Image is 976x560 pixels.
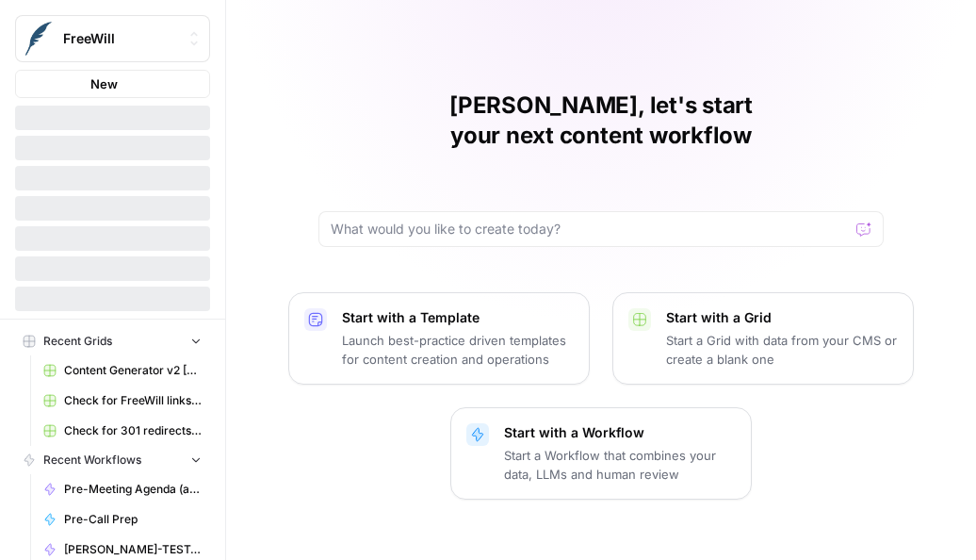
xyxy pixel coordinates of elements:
span: FreeWill [63,29,177,48]
a: Pre-Call Prep [35,504,210,535]
span: Recent Grids [43,333,112,350]
button: Start with a GridStart a Grid with data from your CMS or create a blank one [612,292,914,385]
a: Check for FreeWill links on partner's external website [35,386,210,416]
p: Start with a Grid [666,308,898,327]
button: Recent Workflows [15,446,210,474]
p: Launch best-practice driven templates for content creation and operations [342,331,574,369]
p: Start with a Template [342,308,574,327]
input: What would you like to create today? [331,220,849,239]
span: Content Generator v2 [DRAFT] Test All Product Combos [64,362,202,379]
span: New [90,74,118,93]
button: Start with a TemplateLaunch best-practice driven templates for content creation and operations [288,292,590,385]
span: Recent Workflows [43,452,141,469]
p: Start a Workflow that combines your data, LLMs and human review [504,446,736,484]
button: New [15,70,210,98]
a: Pre-Meeting Agenda (add gift data + testing new agenda format) [35,474,210,504]
span: Check for 301 redirects on page Grid [64,422,202,439]
p: Start a Grid with data from your CMS or create a blank one [666,331,898,369]
span: Check for FreeWill links on partner's external website [64,392,202,409]
p: Start with a Workflow [504,423,736,442]
a: Content Generator v2 [DRAFT] Test All Product Combos [35,355,210,386]
span: Pre-Meeting Agenda (add gift data + testing new agenda format) [64,481,202,498]
h1: [PERSON_NAME], let's start your next content workflow [318,91,884,151]
span: Pre-Call Prep [64,511,202,528]
button: Workspace: FreeWill [15,15,210,62]
button: Start with a WorkflowStart a Workflow that combines your data, LLMs and human review [450,407,752,500]
a: Check for 301 redirects on page Grid [35,416,210,446]
span: [PERSON_NAME]-TEST-Content Generator v2 [DRAFT] [64,541,202,558]
button: Recent Grids [15,327,210,355]
img: FreeWill Logo [22,22,56,56]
